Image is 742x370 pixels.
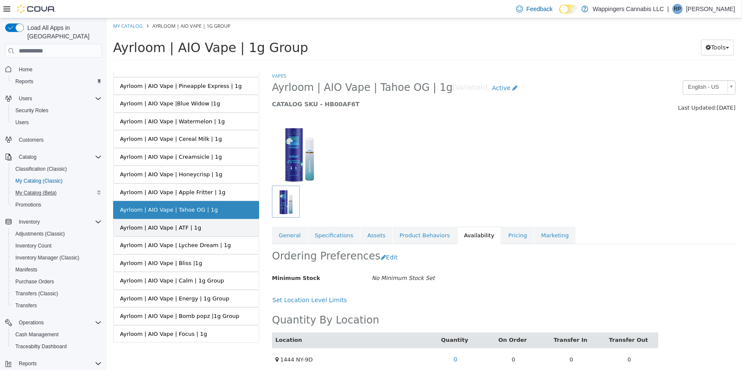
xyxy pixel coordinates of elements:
[15,135,47,145] a: Customers
[12,277,58,287] a: Purchase Orders
[169,318,197,326] button: Location
[165,54,179,61] a: Vapes
[165,103,219,167] img: 150
[12,105,52,116] a: Security Roles
[165,274,245,290] button: Set Location Level Limits
[12,288,61,299] a: Transfers (Classic)
[12,300,40,311] a: Transfers
[12,341,70,352] a: Traceabilty Dashboard
[13,187,111,196] div: Ayrloom | AIO Vape | Tahoe OG | 1g
[19,219,40,225] span: Inventory
[6,4,36,11] a: My Catalog
[502,318,543,325] a: Transfer Out
[15,134,102,145] span: Customers
[9,76,105,87] button: Reports
[13,258,117,267] div: Ayrloom | AIO Vape | Calm | 1g Group
[19,319,44,326] span: Operations
[15,119,29,126] span: Users
[24,23,102,41] span: Load All Apps in [GEOGRAPHIC_DATA]
[12,76,102,87] span: Reports
[254,208,285,226] a: Assets
[9,199,105,211] button: Promotions
[165,63,346,76] span: Ayrloom | AIO Vape | Tahoe OG | 1g
[576,62,617,76] span: English - US
[6,22,202,37] span: Ayrloom | AIO Vape | 1g Group
[15,64,36,75] a: Home
[286,208,350,226] a: Product Behaviors
[2,216,105,228] button: Inventory
[12,277,102,287] span: Purchase Orders
[13,117,115,125] div: Ayrloom | AIO Vape | Cereal Milk | 1g
[667,4,669,14] p: |
[378,329,436,353] td: 0
[46,4,124,11] span: Ayrloom | AIO Vape | 1g Group
[2,93,105,105] button: Users
[559,5,577,14] input: Dark Mode
[494,329,552,353] td: 0
[12,229,68,239] a: Adjustments (Classic)
[19,137,44,143] span: Customers
[12,176,102,186] span: My Catalog (Classic)
[12,265,41,275] a: Manifests
[17,5,56,13] img: Cova
[12,76,37,87] a: Reports
[9,175,105,187] button: My Catalog (Classic)
[9,276,105,288] button: Purchase Orders
[686,4,735,14] p: [PERSON_NAME]
[12,176,66,186] a: My Catalog (Classic)
[447,318,482,325] a: Transfer In
[165,295,272,309] h2: Quantity By Location
[15,278,54,285] span: Purchase Orders
[12,117,32,128] a: Users
[576,62,629,76] a: English - US
[12,241,55,251] a: Inventory Count
[15,166,67,172] span: Classification (Classic)
[9,117,105,128] button: Users
[435,329,494,353] td: 0
[15,178,63,184] span: My Catalog (Classic)
[9,264,105,276] button: Manifests
[15,64,102,74] span: Home
[15,93,102,104] span: Users
[13,294,133,302] div: Ayrloom | AIO Vape | Bomb popz |1g Group
[427,208,469,226] a: Marketing
[12,229,102,239] span: Adjustments (Classic)
[12,164,70,174] a: Classification (Classic)
[12,241,102,251] span: Inventory Count
[9,163,105,175] button: Classification (Classic)
[593,4,664,14] p: Wappingers Cannabis LLC
[351,208,394,226] a: Availability
[12,253,83,263] a: Inventory Manager (Classic)
[12,105,102,116] span: Security Roles
[513,0,556,17] a: Feedback
[571,86,610,93] span: Last Updated:
[12,253,102,263] span: Inventory Manager (Classic)
[13,312,100,320] div: Ayrloom | AIO Vape | Focus | 1g
[12,188,102,198] span: My Catalog (Beta)
[15,201,41,208] span: Promotions
[15,331,58,338] span: Cash Management
[9,228,105,240] button: Adjustments (Classic)
[15,343,67,350] span: Traceabilty Dashboard
[201,208,253,226] a: Specifications
[2,317,105,329] button: Operations
[13,64,135,72] div: Ayrloom | AIO Vape | Pineapple Express | 1g
[15,230,65,237] span: Adjustments (Classic)
[13,170,119,178] div: Ayrloom | AIO Vape | Apple Fritter | 1g
[15,290,58,297] span: Transfers (Classic)
[674,4,681,14] span: RP
[9,187,105,199] button: My Catalog (Beta)
[15,217,43,227] button: Inventory
[15,302,37,309] span: Transfers
[15,152,102,162] span: Catalog
[274,231,295,247] button: Edit
[13,152,116,160] div: Ayrloom | AIO Vape | Honeycrisp | 1g
[15,358,102,369] span: Reports
[13,205,94,214] div: Ayrloom | AIO Vape | ATF | 1g
[165,82,510,90] h5: CATALOG SKU - HB00AF6T
[9,105,105,117] button: Security Roles
[386,66,404,73] span: Active
[15,266,37,273] span: Manifests
[2,151,105,163] button: Catalog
